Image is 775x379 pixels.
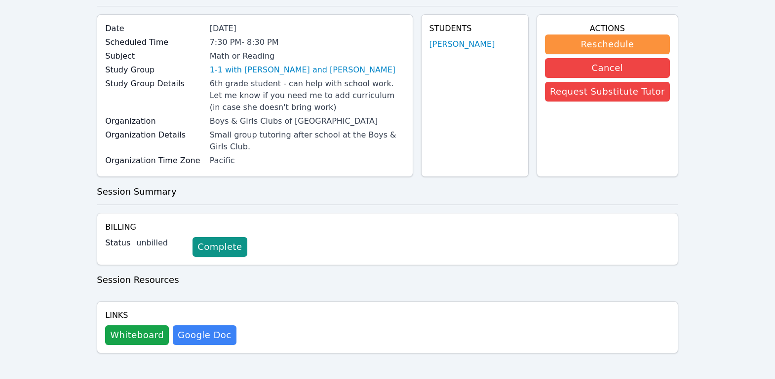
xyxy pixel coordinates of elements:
div: Math or Reading [210,50,405,62]
button: Whiteboard [105,325,169,345]
h3: Session Resources [97,273,678,287]
h4: Billing [105,221,670,233]
div: 7:30 PM - 8:30 PM [210,36,405,48]
div: Small group tutoring after school at the Boys & Girls Club. [210,129,405,153]
label: Study Group [105,64,203,76]
button: Request Substitute Tutor [545,82,670,102]
label: Status [105,237,130,249]
label: Organization Details [105,129,203,141]
label: Organization Time Zone [105,155,203,167]
label: Date [105,23,203,34]
div: [DATE] [210,23,405,34]
div: unbilled [136,237,185,249]
label: Subject [105,50,203,62]
h3: Session Summary [97,185,678,199]
div: 6th grade student - can help with school work. Let me know if you need me to add curriculum (in c... [210,78,405,113]
h4: Students [429,23,520,34]
div: Pacific [210,155,405,167]
h4: Links [105,310,236,321]
a: [PERSON_NAME] [429,38,495,50]
label: Study Group Details [105,78,203,90]
button: Cancel [545,58,670,78]
div: Boys & Girls Clubs of [GEOGRAPHIC_DATA] [210,115,405,127]
h4: Actions [545,23,670,34]
label: Scheduled Time [105,36,203,48]
a: Complete [193,237,247,257]
a: Google Doc [173,325,236,345]
button: Reschedule [545,34,670,54]
label: Organization [105,115,203,127]
a: 1-1 with [PERSON_NAME] and [PERSON_NAME] [210,64,395,76]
